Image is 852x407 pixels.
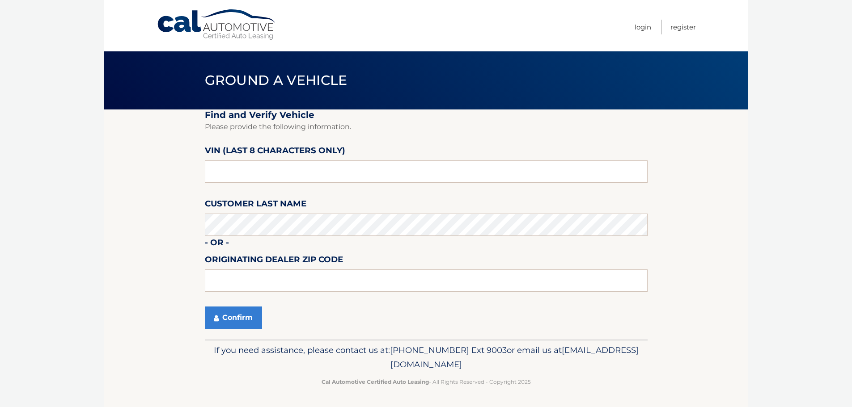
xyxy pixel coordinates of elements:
[205,236,229,252] label: - or -
[670,20,696,34] a: Register
[157,9,277,41] a: Cal Automotive
[205,306,262,329] button: Confirm
[211,377,642,386] p: - All Rights Reserved - Copyright 2025
[635,20,651,34] a: Login
[205,109,648,121] h2: Find and Verify Vehicle
[205,253,343,269] label: Originating Dealer Zip Code
[205,72,348,88] span: Ground a Vehicle
[211,343,642,372] p: If you need assistance, please contact us at: or email us at
[205,144,345,160] label: VIN (last 8 characters only)
[205,197,306,214] label: Customer Last Name
[390,345,507,355] span: [PHONE_NUMBER] Ext 9003
[205,121,648,133] p: Please provide the following information.
[322,378,429,385] strong: Cal Automotive Certified Auto Leasing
